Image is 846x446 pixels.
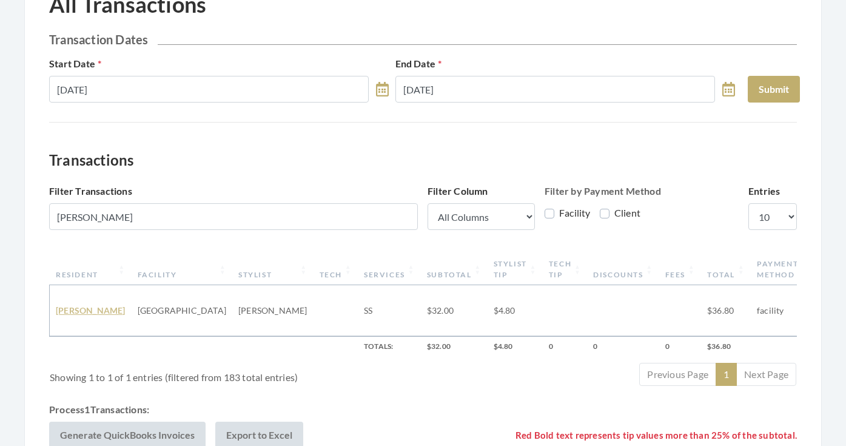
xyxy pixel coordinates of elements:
[50,362,361,385] div: Showing 1 to 1 of 1 entries (filtered from 183 total entries)
[515,428,797,442] span: Red Bold text represents tip values more than 25% of the subtotal.
[421,336,488,357] th: $32.00
[49,56,101,71] label: Start Date
[84,404,90,415] span: 1
[421,285,488,336] td: $32.00
[701,336,751,357] th: $36.80
[395,76,715,103] input: Select Date
[543,254,587,285] th: Tech Tip: activate to sort column ascending
[751,254,814,285] th: Payment Method: activate to sort column ascending
[132,254,232,285] th: Facility: activate to sort column ascending
[587,254,659,285] th: Discounts: activate to sort column ascending
[314,254,358,285] th: Tech: activate to sort column ascending
[49,203,418,230] input: Filter...
[587,336,659,357] th: 0
[488,285,543,336] td: $4.80
[132,285,232,336] td: [GEOGRAPHIC_DATA]
[748,184,780,198] label: Entries
[232,285,314,336] td: [PERSON_NAME]
[545,185,661,197] strong: Filter by Payment Method
[701,254,751,285] th: Total: activate to sort column ascending
[751,285,814,336] td: facility
[376,76,389,103] a: toggle
[421,254,488,285] th: Subtotal: activate to sort column ascending
[659,254,701,285] th: Fees: activate to sort column ascending
[364,342,393,351] strong: Totals:
[659,336,701,357] th: 0
[395,56,442,71] label: End Date
[428,184,488,198] label: Filter Column
[701,285,751,336] td: $36.80
[600,206,640,220] label: Client
[488,254,543,285] th: Stylist Tip: activate to sort column ascending
[49,152,797,169] h3: Transactions
[748,76,800,103] button: Submit
[49,184,132,198] label: Filter Transactions
[545,206,591,220] label: Facility
[49,76,369,103] input: Select Date
[50,254,132,285] th: Resident: activate to sort column ascending
[49,32,797,47] h2: Transaction Dates
[716,363,737,386] a: 1
[358,285,421,336] td: SS
[488,336,543,357] th: $4.80
[358,254,421,285] th: Services: activate to sort column ascending
[56,305,126,316] a: [PERSON_NAME]
[722,76,735,103] a: toggle
[232,254,314,285] th: Stylist: activate to sort column ascending
[49,402,149,417] span: Process Transactions:
[543,336,587,357] th: 0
